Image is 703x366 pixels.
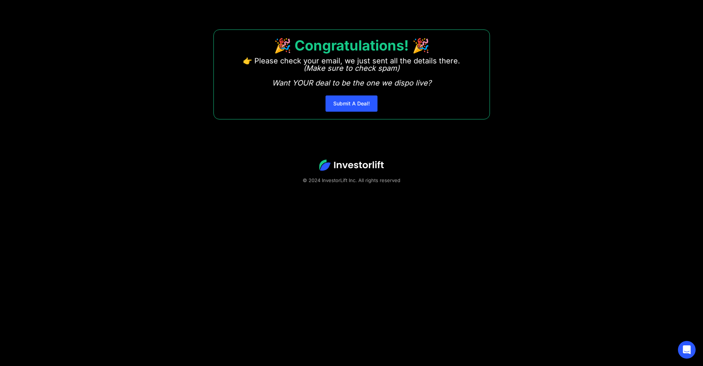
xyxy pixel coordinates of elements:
div: © 2024 InvestorLift Inc. All rights reserved [26,177,677,184]
p: 👉 Please check your email, we just sent all the details there. ‍ [243,57,460,87]
div: Open Intercom Messenger [678,341,696,359]
em: (Make sure to check spam) Want YOUR deal to be the one we dispo live? [272,64,431,87]
a: Submit A Deal! [326,95,377,112]
strong: 🎉 Congratulations! 🎉 [274,37,429,54]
